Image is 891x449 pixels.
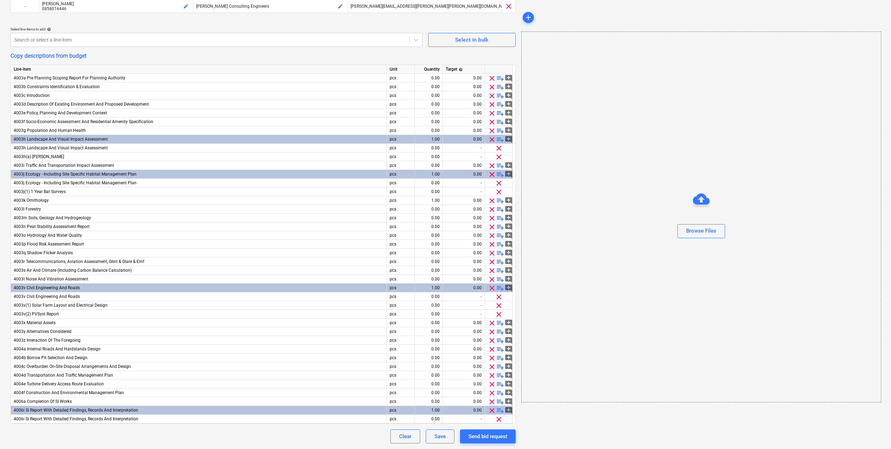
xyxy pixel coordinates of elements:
div: - [443,292,485,301]
div: 0.00 [418,91,440,100]
div: 0.00 [418,152,440,161]
span: clear [488,240,496,249]
div: pcs [387,135,415,144]
span: add_comment [504,240,513,249]
div: Send bid request [468,432,507,441]
span: 4003i Traffic And Transportation Impact Assessment [14,163,114,168]
span: [PERSON_NAME][EMAIL_ADDRESS][PERSON_NAME][PERSON_NAME][DOMAIN_NAME] [350,4,512,9]
div: pcs [387,91,415,100]
span: playlist_add [496,354,504,362]
iframe: Chat Widget [856,415,891,449]
span: add_comment [504,127,513,135]
span: playlist_add [496,284,504,292]
div: Browse Files [686,226,716,235]
div: pcs [387,109,415,117]
button: Select in bulk [428,33,516,47]
span: clear [488,284,496,292]
div: pcs [387,74,415,83]
span: add_comment [504,162,513,170]
span: add_comment [504,275,513,284]
div: 0.00 [418,345,440,354]
div: 0.00 [418,336,440,345]
span: 4003e Policy, Planning And Development Context [14,111,107,115]
div: 0.00 [446,205,482,214]
div: pcs [387,187,415,196]
div: pcs [387,284,415,292]
span: clear [488,74,496,83]
div: pcs [387,214,415,222]
span: clear [504,2,513,10]
div: 0.00 [446,406,482,415]
div: 0.00 [446,257,482,266]
span: playlist_add [496,275,504,284]
div: 0.00 [418,415,440,423]
div: pcs [387,371,415,380]
div: 0.00 [418,362,440,371]
div: pcs [387,310,415,319]
span: playlist_add [496,231,504,240]
span: 4006i Si Report With Detailed Findings, Records And Interpretation [14,416,138,421]
span: add_comment [504,406,513,415]
div: 0.00 [446,380,482,389]
span: clear [488,345,496,354]
span: add_comment [504,266,513,275]
div: pcs [387,301,415,310]
span: 4003j Ecology - Including Site Specific Habitat Management Plan [14,172,137,177]
span: playlist_add [496,345,504,354]
span: clear [488,214,496,222]
span: add_comment [504,258,513,266]
div: 0.00 [446,336,482,345]
div: pcs [387,275,415,284]
div: 0.00 [446,389,482,397]
span: 4003r Telecommunications, Aviation Assessment, Glint & Glare & Emf [14,259,144,264]
span: clear [495,293,503,301]
div: - [443,152,485,161]
div: 0.00 [446,74,482,83]
span: 4003h Landscape And Visual Impact Assessment [14,137,108,142]
div: 0.00 [446,345,482,354]
div: 0.00 [418,179,440,187]
div: pcs [387,249,415,257]
div: 0.00 [418,310,440,319]
span: playlist_add [496,135,504,144]
span: clear [488,380,496,389]
span: clear [488,109,496,117]
div: 0.00 [446,275,482,284]
div: 0.00 [446,319,482,327]
span: clear [488,83,496,91]
span: playlist_add [496,109,504,117]
div: 0.00 [418,144,440,152]
div: 0.00 [446,249,482,257]
span: clear [488,328,496,336]
div: pcs [387,354,415,362]
span: playlist_add [496,336,504,345]
div: 0.00 [418,222,440,231]
span: 4003p Flood Risk Assessment Report [14,242,84,247]
div: 0.00 [446,284,482,292]
div: pcs [387,83,415,91]
div: 0.00 [418,266,440,275]
span: 4003h Landscape And Visual Impact Assessment [14,145,108,150]
span: clear [488,223,496,231]
div: Line-item [11,65,387,74]
span: add_comment [504,74,513,83]
div: pcs [387,179,415,187]
span: playlist_add [496,127,504,135]
div: Unit [387,65,415,74]
div: pcs [387,266,415,275]
div: 0.00 [418,74,440,83]
div: 1.00 [418,135,440,144]
span: add_comment [504,231,513,240]
span: 4004a Internal Roads And Hardstands Design [14,347,100,351]
span: 4003a Pre Planning Scoping Report For Planning Authority [14,76,125,80]
span: 4003v Civil Engineering And Roads [14,294,80,299]
span: 4003g Population And Human Health [14,128,86,133]
div: pcs [387,319,415,327]
div: [PERSON_NAME] Consulting Engineers [196,4,344,9]
span: clear [488,170,496,179]
div: 0.00 [418,275,440,284]
span: 4004d Transportation And Traffic Management Plan [14,373,113,378]
div: - [443,310,485,319]
span: playlist_add [496,170,504,179]
span: 4006i Si Report With Detailed Findings, Records And Interpretation [14,408,138,413]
